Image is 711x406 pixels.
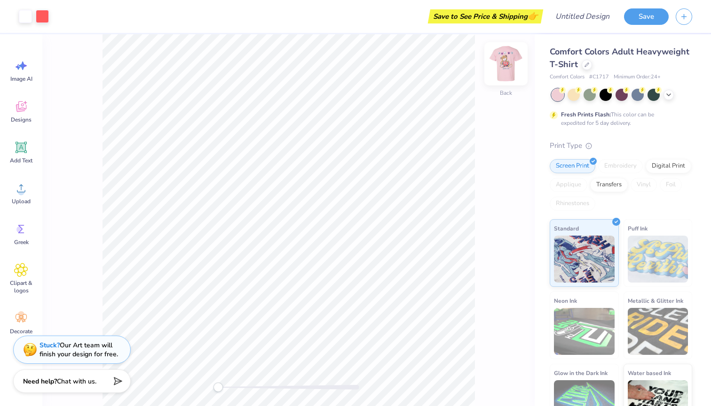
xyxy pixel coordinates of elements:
span: Decorate [10,328,32,335]
div: Transfers [590,178,628,192]
div: Save to See Price & Shipping [430,9,541,23]
strong: Need help? [23,377,57,386]
img: Metallic & Glitter Ink [628,308,688,355]
strong: Stuck? [39,341,60,350]
input: Untitled Design [548,7,617,26]
div: Screen Print [550,159,595,173]
div: Digital Print [646,159,691,173]
span: Water based Ink [628,368,671,378]
div: Our Art team will finish your design for free. [39,341,118,359]
div: Embroidery [598,159,643,173]
div: Rhinestones [550,197,595,211]
span: Metallic & Glitter Ink [628,296,683,306]
span: Puff Ink [628,223,648,233]
span: Neon Ink [554,296,577,306]
span: Minimum Order: 24 + [614,73,661,81]
span: Standard [554,223,579,233]
span: Clipart & logos [6,279,37,294]
span: Add Text [10,157,32,164]
div: Back [500,89,512,97]
div: Applique [550,178,587,192]
img: Puff Ink [628,236,688,283]
span: Image AI [10,75,32,83]
img: Standard [554,236,615,283]
button: Save [624,8,669,25]
strong: Fresh Prints Flash: [561,111,611,118]
div: Foil [660,178,682,192]
span: Comfort Colors [550,73,585,81]
span: Glow in the Dark Ink [554,368,608,378]
span: Chat with us. [57,377,96,386]
span: Greek [14,238,29,246]
span: Designs [11,116,32,123]
span: 👉 [528,10,538,22]
div: This color can be expedited for 5 day delivery. [561,110,677,127]
span: Upload [12,198,31,205]
div: Accessibility label [213,383,223,392]
div: Vinyl [631,178,657,192]
span: Comfort Colors Adult Heavyweight T-Shirt [550,46,689,70]
img: Back [487,45,525,83]
span: # C1717 [589,73,609,81]
div: Print Type [550,140,692,151]
img: Neon Ink [554,308,615,355]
